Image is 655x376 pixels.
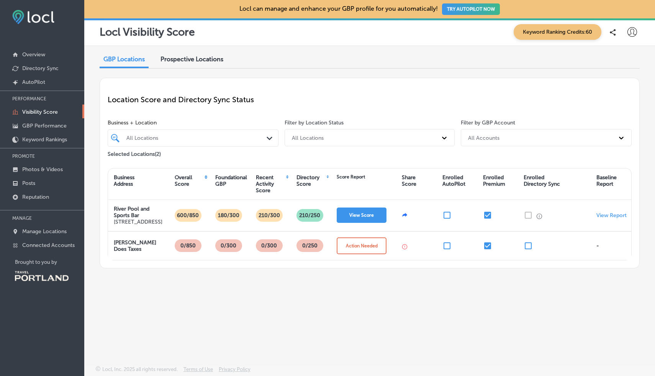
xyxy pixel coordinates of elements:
div: - [596,242,599,249]
div: Recent Activity Score [256,174,285,194]
p: AutoPilot [22,79,45,85]
span: Prospective Locations [160,56,223,63]
p: Photos & Videos [22,166,63,173]
div: Enrolled AutoPilot [442,174,465,187]
p: Overview [22,51,45,58]
p: 0 /250 [299,239,321,252]
p: 210/300 [255,209,283,222]
div: All Locations [126,135,267,141]
button: Action Needed [337,237,386,254]
div: Foundational GBP [215,174,247,187]
label: Filter by GBP Account [461,119,515,126]
div: Score Report [337,174,365,180]
p: Keyword Rankings [22,136,67,143]
p: 600/850 [174,209,202,222]
a: Privacy Policy [219,366,251,376]
div: Enrolled Premium [483,174,505,187]
div: All Locations [292,134,324,141]
button: View Score [337,208,386,223]
p: Reputation [22,194,49,200]
img: fda3e92497d09a02dc62c9cd864e3231.png [12,10,54,24]
p: 0/850 [177,239,199,252]
p: Directory Sync [22,65,59,72]
img: Travel Portland [15,271,69,281]
span: GBP Locations [103,56,145,63]
p: Selected Locations ( 2 ) [108,148,161,157]
p: 180/300 [215,209,242,222]
div: All Accounts [468,134,499,141]
button: TRY AUTOPILOT NOW [442,3,500,15]
p: Posts [22,180,35,186]
div: Overall Score [175,174,203,187]
p: Connected Accounts [22,242,75,248]
p: [STREET_ADDRESS] [114,219,163,225]
strong: River Pool and Sports Bar [114,206,149,219]
a: Terms of Use [183,366,213,376]
div: Directory Score [296,174,326,187]
p: 0/300 [258,239,280,252]
p: Locl Visibility Score [100,26,195,38]
p: Location Score and Directory Sync Status [108,95,632,104]
span: Keyword Ranking Credits: 60 [514,24,601,40]
p: GBP Performance [22,123,67,129]
div: Business Address [114,174,134,187]
p: 0/300 [218,239,239,252]
p: 210 /250 [296,209,323,222]
div: Share Score [402,174,416,187]
a: View Report [596,212,627,219]
p: Manage Locations [22,228,67,235]
div: Baseline Report [596,174,617,187]
label: Filter by Location Status [285,119,344,126]
strong: [PERSON_NAME] Does Taxes [114,239,156,252]
p: Visibility Score [22,109,58,115]
p: Locl, Inc. 2025 all rights reserved. [102,366,178,372]
span: Business + Location [108,119,278,126]
div: Enrolled Directory Sync [524,174,560,187]
p: Brought to you by [15,259,84,265]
